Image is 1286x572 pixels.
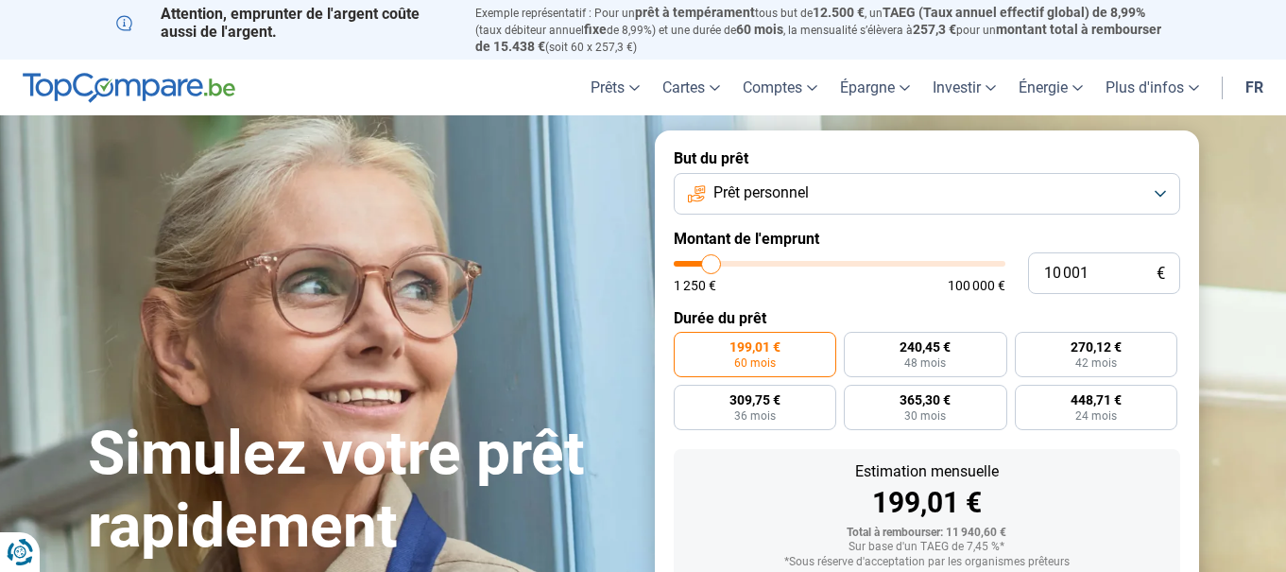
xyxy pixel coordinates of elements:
span: prêt à tempérament [635,5,755,20]
span: € [1157,266,1165,282]
a: fr [1234,60,1275,115]
span: 365,30 € [900,393,951,407]
span: 270,12 € [1071,340,1122,354]
span: 60 mois [734,357,776,369]
a: Investir [921,60,1007,115]
span: montant total à rembourser de 15.438 € [475,22,1161,54]
div: Total à rembourser: 11 940,60 € [689,527,1165,540]
div: Sur base d'un TAEG de 7,45 %* [689,541,1165,554]
span: 1 250 € [674,279,716,292]
img: TopCompare [23,73,235,103]
div: 199,01 € [689,489,1165,517]
p: Attention, emprunter de l'argent coûte aussi de l'argent. [116,5,453,41]
a: Cartes [651,60,731,115]
span: 257,3 € [913,22,956,37]
h1: Simulez votre prêt rapidement [88,418,632,563]
label: But du prêt [674,149,1180,167]
span: 30 mois [904,410,946,422]
p: Exemple représentatif : Pour un tous but de , un (taux débiteur annuel de 8,99%) et une durée de ... [475,5,1171,55]
div: *Sous réserve d'acceptation par les organismes prêteurs [689,556,1165,569]
span: 42 mois [1075,357,1117,369]
span: TAEG (Taux annuel effectif global) de 8,99% [883,5,1145,20]
span: 36 mois [734,410,776,422]
span: 24 mois [1075,410,1117,422]
a: Plus d'infos [1094,60,1210,115]
span: Prêt personnel [713,182,809,203]
span: 240,45 € [900,340,951,354]
button: Prêt personnel [674,173,1180,215]
label: Montant de l'emprunt [674,230,1180,248]
a: Comptes [731,60,829,115]
span: 48 mois [904,357,946,369]
span: 100 000 € [948,279,1005,292]
span: 199,01 € [729,340,780,354]
span: 309,75 € [729,393,780,407]
span: 12.500 € [813,5,865,20]
span: 448,71 € [1071,393,1122,407]
a: Épargne [829,60,921,115]
label: Durée du prêt [674,309,1180,327]
a: Prêts [579,60,651,115]
a: Énergie [1007,60,1094,115]
div: Estimation mensuelle [689,464,1165,479]
span: 60 mois [736,22,783,37]
span: fixe [584,22,607,37]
